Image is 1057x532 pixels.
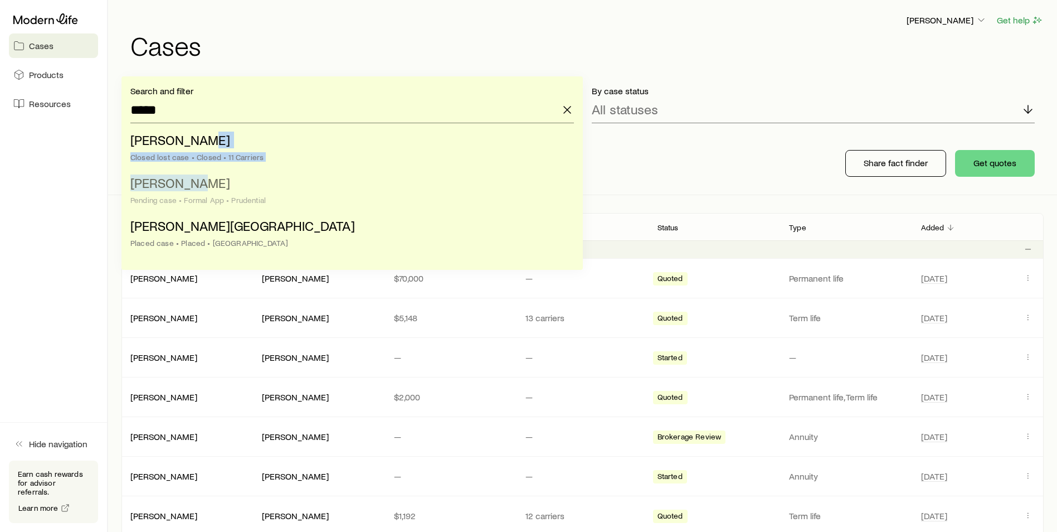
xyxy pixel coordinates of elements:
[592,101,658,117] p: All statuses
[789,312,903,323] p: Term life
[130,214,567,257] li: Goldsmith, Victoria
[29,438,87,449] span: Hide navigation
[130,128,567,171] li: Smith, David
[996,14,1044,27] button: Get help
[525,471,639,482] p: —
[9,461,98,523] div: Earn cash rewards for advisor referrals.Learn more
[394,352,508,363] p: —
[9,62,98,87] a: Products
[9,432,98,456] button: Hide navigation
[907,14,987,26] p: [PERSON_NAME]
[130,85,574,96] p: Search and filter
[262,391,329,403] div: [PERSON_NAME]
[262,510,329,522] div: [PERSON_NAME]
[921,510,947,521] span: [DATE]
[394,391,508,403] p: $2,000
[130,391,197,403] div: [PERSON_NAME]
[921,352,947,363] span: [DATE]
[394,510,508,521] p: $1,192
[955,150,1035,177] button: Get quotes
[130,431,197,443] div: [PERSON_NAME]
[262,273,329,284] div: [PERSON_NAME]
[130,471,197,482] div: [PERSON_NAME]
[394,471,508,482] p: —
[29,40,53,51] span: Cases
[394,431,508,442] p: —
[18,470,89,496] p: Earn cash rewards for advisor referrals.
[130,132,230,148] span: [PERSON_NAME]
[525,273,639,284] p: —
[525,391,639,403] p: —
[657,353,683,365] span: Started
[130,32,1044,59] h1: Cases
[592,85,1035,96] p: By case status
[29,69,64,80] span: Products
[657,313,683,325] span: Quoted
[789,223,806,232] p: Type
[262,352,329,364] div: [PERSON_NAME]
[906,14,987,27] button: [PERSON_NAME]
[18,504,59,512] span: Learn more
[921,471,947,482] span: [DATE]
[29,98,71,109] span: Resources
[864,157,928,168] p: Share fact finder
[789,391,903,403] p: Permanent life, Term life
[9,91,98,116] a: Resources
[921,312,947,323] span: [DATE]
[657,223,679,232] p: Status
[130,196,567,205] div: Pending case • Formal App • Prudential
[130,273,197,283] a: [PERSON_NAME]
[130,391,197,402] a: [PERSON_NAME]
[130,352,197,362] a: [PERSON_NAME]
[262,312,329,324] div: [PERSON_NAME]
[130,510,197,522] div: [PERSON_NAME]
[130,171,567,214] li: Smith, David
[130,273,197,284] div: [PERSON_NAME]
[130,312,197,323] a: [PERSON_NAME]
[130,175,230,191] span: [PERSON_NAME]
[9,33,98,58] a: Cases
[921,223,944,232] p: Added
[394,273,508,284] p: $70,000
[657,274,683,286] span: Quoted
[130,217,355,234] span: [PERSON_NAME][GEOGRAPHIC_DATA]
[262,471,329,482] div: [PERSON_NAME]
[525,510,639,521] p: 12 carriers
[789,431,903,442] p: Annuity
[657,432,722,444] span: Brokerage Review
[657,393,683,404] span: Quoted
[130,239,567,248] div: Placed case • Placed • [GEOGRAPHIC_DATA]
[789,471,903,482] p: Annuity
[921,431,947,442] span: [DATE]
[525,312,639,323] p: 13 carriers
[130,471,197,481] a: [PERSON_NAME]
[789,510,903,521] p: Term life
[525,352,639,363] p: —
[130,153,567,162] div: Closed lost case • Closed • 11 Carriers
[262,431,329,443] div: [PERSON_NAME]
[845,150,946,177] button: Share fact finder
[789,273,903,284] p: Permanent life
[921,273,947,284] span: [DATE]
[130,510,197,521] a: [PERSON_NAME]
[657,511,683,523] span: Quoted
[394,312,508,323] p: $5,148
[525,431,639,442] p: —
[657,472,683,483] span: Started
[789,352,903,363] p: —
[130,352,197,364] div: [PERSON_NAME]
[130,312,197,324] div: [PERSON_NAME]
[130,431,197,442] a: [PERSON_NAME]
[921,391,947,403] span: [DATE]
